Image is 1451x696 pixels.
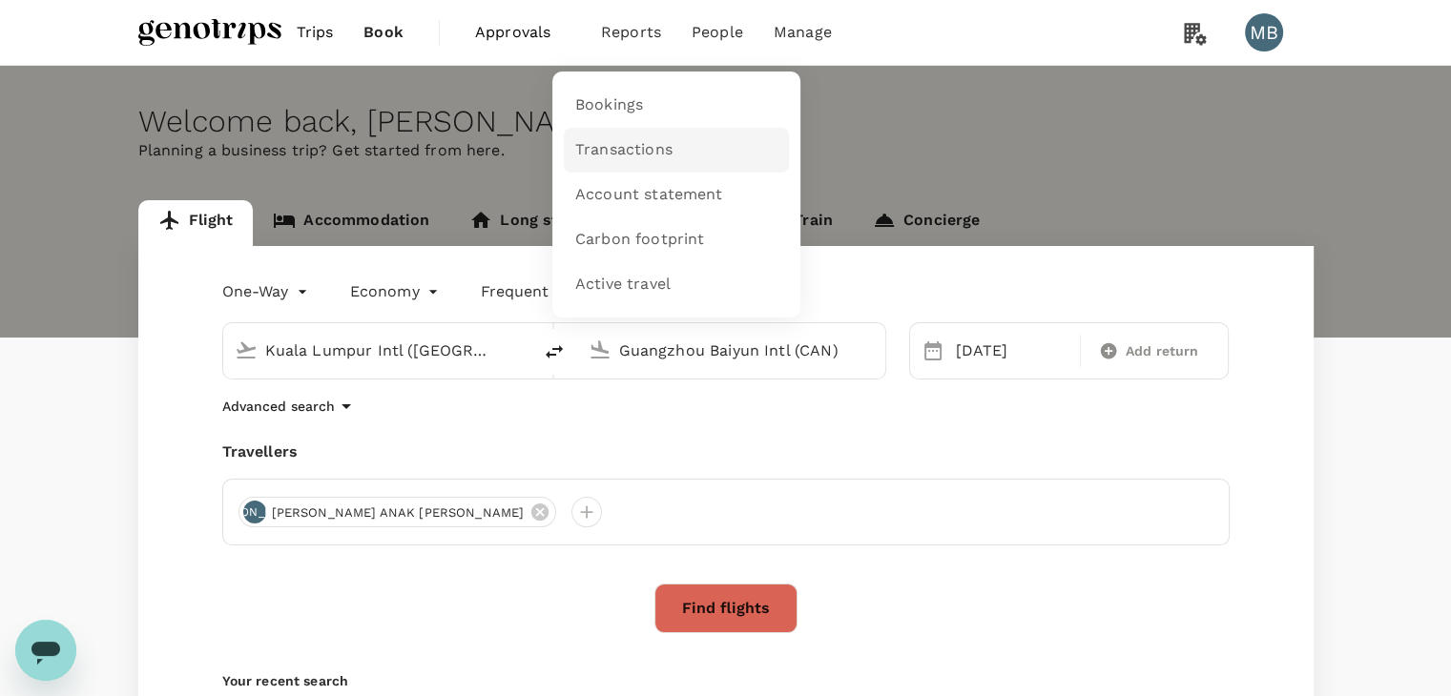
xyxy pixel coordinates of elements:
[948,332,1076,370] div: [DATE]
[363,21,404,44] span: Book
[601,21,661,44] span: Reports
[265,336,491,365] input: Depart from
[619,336,845,365] input: Going to
[575,184,723,206] span: Account statement
[575,229,704,251] span: Carbon footprint
[222,395,358,418] button: Advanced search
[872,348,876,352] button: Open
[222,440,1230,463] div: Travellers
[253,200,449,246] a: Accommodation
[564,83,789,128] a: Bookings
[449,200,595,246] a: Long stay
[138,200,254,246] a: Flight
[518,348,522,352] button: Open
[222,397,335,416] p: Advanced search
[564,128,789,173] a: Transactions
[575,94,643,116] span: Bookings
[575,274,671,296] span: Active travel
[475,21,570,44] span: Approvals
[692,21,743,44] span: People
[531,329,577,375] button: delete
[222,671,1230,690] p: Your recent search
[481,280,701,303] button: Frequent flyer programme
[654,583,798,633] button: Find flights
[238,497,557,527] div: [PERSON_NAME][PERSON_NAME] ANAK [PERSON_NAME]
[774,21,832,44] span: Manage
[564,217,789,262] a: Carbon footprint
[575,139,673,161] span: Transactions
[350,276,443,307] div: Economy
[138,11,281,53] img: Genotrips - ALL
[138,139,1314,162] p: Planning a business trip? Get started from here.
[243,501,266,523] div: [PERSON_NAME]
[564,173,789,217] a: Account statement
[297,21,334,44] span: Trips
[481,280,678,303] p: Frequent flyer programme
[564,262,789,307] a: Active travel
[260,503,536,522] span: [PERSON_NAME] ANAK [PERSON_NAME]
[1245,13,1283,51] div: MB
[138,104,1314,139] div: Welcome back , [PERSON_NAME] .
[1126,341,1199,361] span: Add return
[222,276,312,307] div: One-Way
[15,620,76,681] iframe: Button to launch messaging window
[853,200,1000,246] a: Concierge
